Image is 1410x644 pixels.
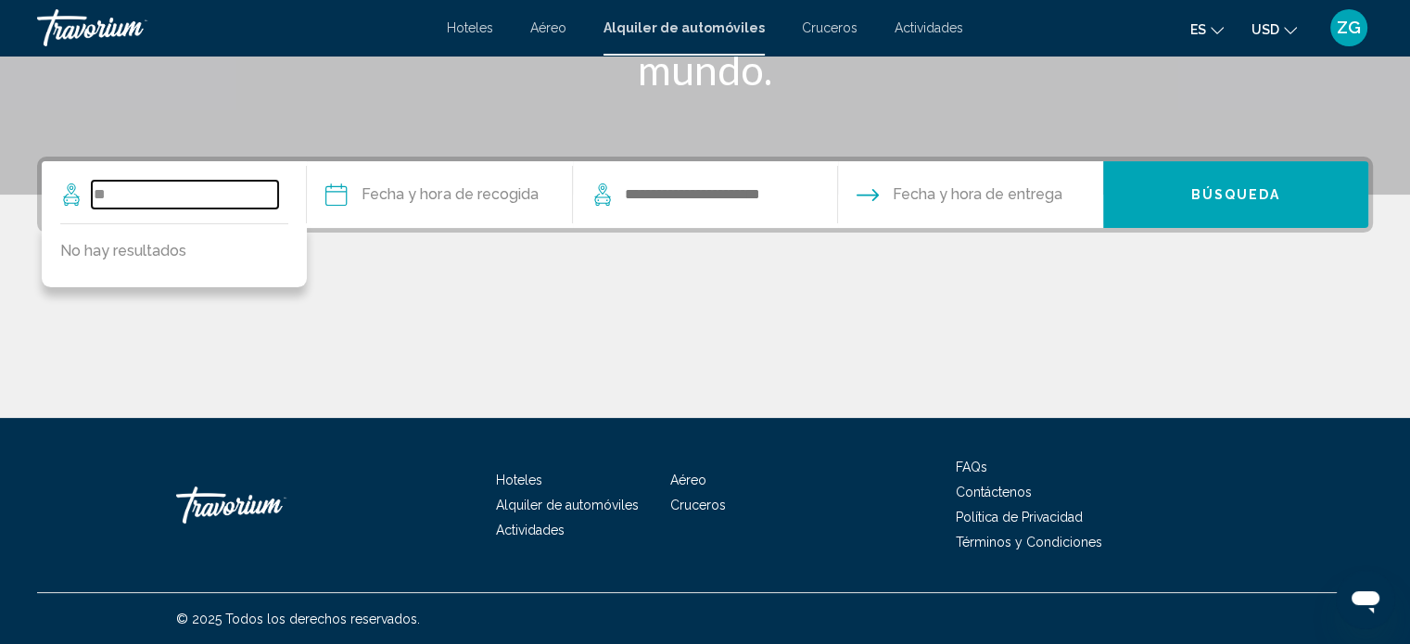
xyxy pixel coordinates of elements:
[670,473,706,487] a: Aéreo
[857,161,1062,228] button: Drop-off date
[496,473,542,487] a: Hoteles
[60,238,186,264] p: No hay resultados
[603,20,765,35] a: Alquiler de automóviles
[1336,570,1395,629] iframe: Button to launch messaging window
[496,498,639,512] a: Alquiler de automóviles
[530,20,566,35] a: Aéreo
[1251,22,1279,37] span: USD
[1103,161,1368,228] button: Búsqueda
[1190,16,1224,43] button: Change language
[670,498,726,512] a: Cruceros
[496,523,565,537] a: Actividades
[447,20,493,35] a: Hoteles
[956,535,1102,549] a: Términos y Condiciones
[42,161,1368,228] div: Search widget
[956,460,987,474] a: FAQs
[1191,188,1281,203] span: Búsqueda
[176,477,362,533] a: Travorium
[956,485,1032,499] a: Contáctenos
[956,510,1083,524] a: Política de Privacidad
[1337,19,1361,37] span: ZG
[895,20,963,35] a: Actividades
[325,161,538,228] button: Pickup date
[1325,8,1373,47] button: User Menu
[176,612,420,626] span: © 2025 Todos los derechos reservados.
[1251,16,1297,43] button: Change currency
[37,9,428,46] a: Travorium
[1190,22,1206,37] span: es
[893,182,1062,208] span: Fecha y hora de entrega
[802,20,857,35] a: Cruceros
